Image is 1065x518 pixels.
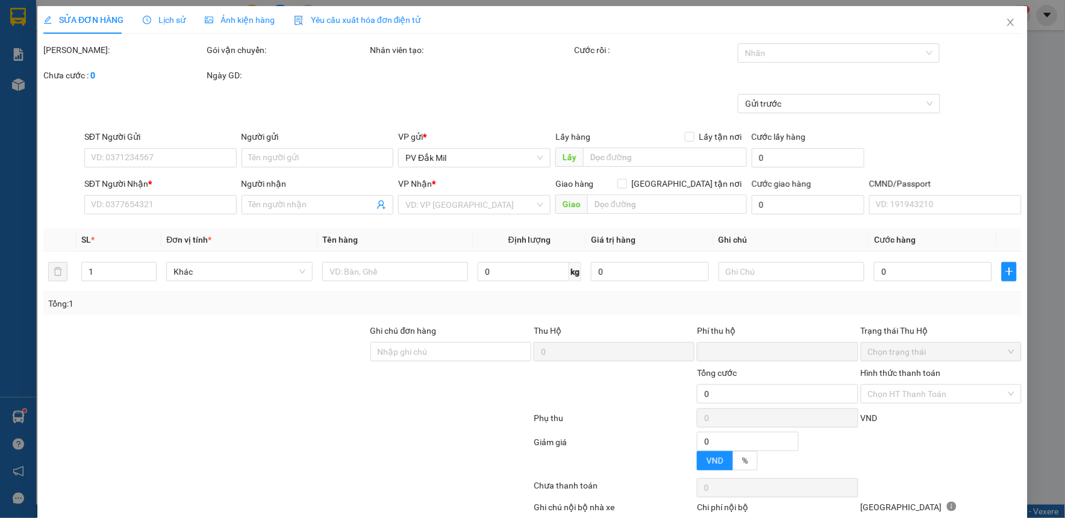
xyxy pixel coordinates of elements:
[322,262,469,281] input: VD: Bàn, Ghế
[861,324,1022,337] div: Trạng thái Thu Hộ
[591,235,636,245] span: Giá trị hàng
[532,479,696,500] div: Chưa thanh toán
[532,435,696,476] div: Giảm giá
[1002,262,1017,281] button: plus
[555,132,590,142] span: Lấy hàng
[868,343,1014,361] span: Chọn trạng thái
[43,69,204,82] div: Chưa cước :
[205,16,213,24] span: picture
[555,148,583,167] span: Lấy
[119,45,170,54] span: DM10250337
[84,130,237,143] div: SĐT Người Gửi
[398,179,432,189] span: VP Nhận
[43,15,123,25] span: SỬA ĐƠN HÀNG
[575,43,736,57] div: Cước rồi :
[370,342,531,361] input: Ghi chú đơn hàng
[534,326,561,335] span: Thu Hộ
[752,132,806,142] label: Cước lấy hàng
[294,16,304,25] img: icon
[555,195,587,214] span: Giao
[1006,17,1016,27] span: close
[41,84,70,91] span: PV Đắk Mil
[12,84,25,101] span: Nơi gửi:
[42,72,140,81] strong: BIÊN NHẬN GỬI HÀNG HOÁ
[869,177,1022,190] div: CMND/Passport
[143,15,186,25] span: Lịch sử
[508,235,551,245] span: Định lượng
[719,262,865,281] input: Ghi Chú
[861,413,878,423] span: VND
[205,15,275,25] span: Ảnh kiện hàng
[322,235,358,245] span: Tên hàng
[569,262,581,281] span: kg
[114,54,170,63] span: 16:27:37 [DATE]
[1002,267,1016,276] span: plus
[714,228,870,252] th: Ghi chú
[627,177,747,190] span: [GEOGRAPHIC_DATA] tận nơi
[370,43,572,57] div: Nhân viên tạo:
[43,16,52,24] span: edit
[742,456,748,466] span: %
[84,177,237,190] div: SĐT Người Nhận
[48,262,67,281] button: delete
[92,84,111,101] span: Nơi nhận:
[555,179,594,189] span: Giao hàng
[532,411,696,432] div: Phụ thu
[861,368,941,378] label: Hình thức thanh toán
[370,326,437,335] label: Ghi chú đơn hàng
[166,235,211,245] span: Đơn vị tính
[994,6,1028,40] button: Close
[398,130,551,143] div: VP gửi
[583,148,747,167] input: Dọc đường
[707,456,723,466] span: VND
[241,177,393,190] div: Người nhận
[241,130,393,143] div: Người gửi
[697,324,858,342] div: Phí thu hộ
[90,70,95,80] b: 0
[143,16,151,24] span: clock-circle
[695,130,747,143] span: Lấy tận nơi
[587,195,747,214] input: Dọc đường
[745,95,932,113] span: Gửi trước
[31,19,98,64] strong: CÔNG TY TNHH [GEOGRAPHIC_DATA] 214 QL13 - P.26 - Q.BÌNH THẠNH - TP HCM 1900888606
[752,148,865,167] input: Cước lấy hàng
[752,195,865,214] input: Cước giao hàng
[697,368,737,378] span: Tổng cước
[12,27,28,57] img: logo
[81,235,91,245] span: SL
[207,43,367,57] div: Gói vận chuyển:
[48,297,411,310] div: Tổng: 1
[376,200,386,210] span: user-add
[405,149,543,167] span: PV Đắk Mil
[294,15,421,25] span: Yêu cầu xuất hóa đơn điện tử
[947,502,957,511] span: info-circle
[43,43,204,57] div: [PERSON_NAME]:
[752,179,811,189] label: Cước giao hàng
[207,69,367,82] div: Ngày GD:
[874,235,916,245] span: Cước hàng
[173,263,305,281] span: Khác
